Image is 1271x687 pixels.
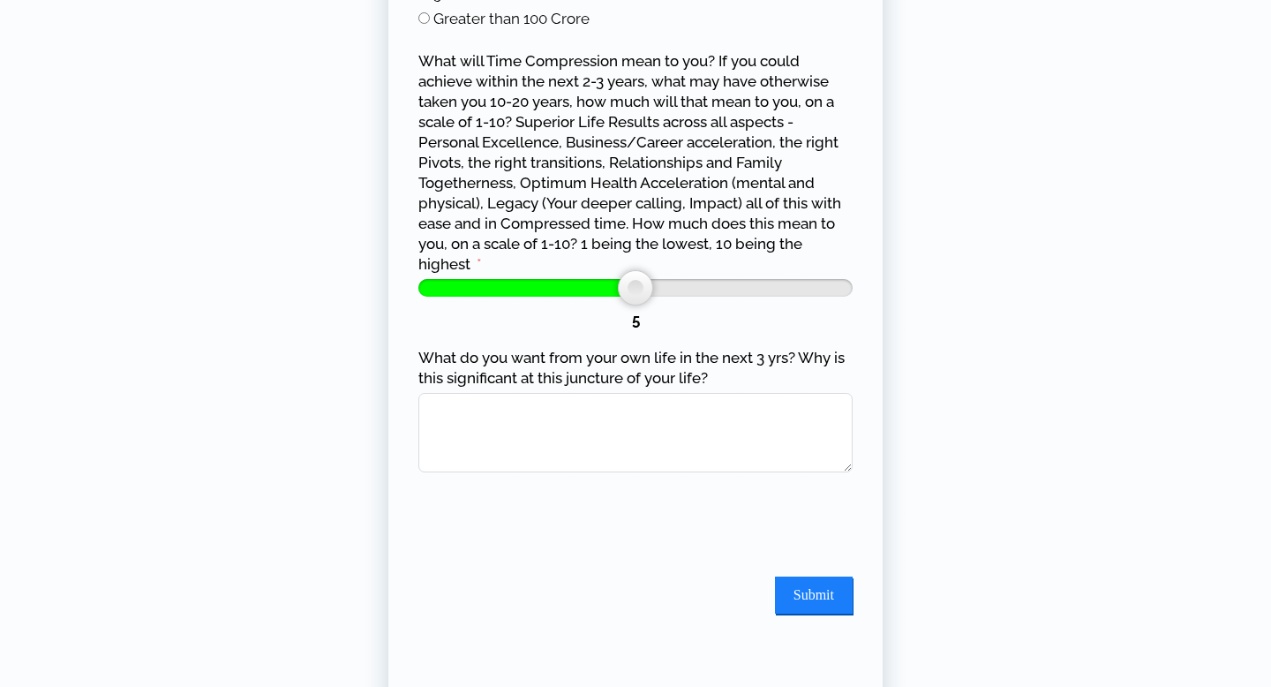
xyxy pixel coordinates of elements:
label: What do you want from your own life in the next 3 yrs? Why is this significant at this juncture o... [418,348,853,389]
span: Greater than 100 Crore [433,10,590,27]
div: 5 [418,310,853,330]
iframe: reCAPTCHA [418,490,687,559]
label: What will Time Compression mean to you? If you could achieve within the next 2-3 years, what may ... [418,51,853,275]
input: Greater than 100 Crore [418,12,430,24]
button: Submit [775,577,853,614]
textarea: What do you want from your own life in the next 3 yrs? Why is this significant at this juncture o... [418,393,853,472]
